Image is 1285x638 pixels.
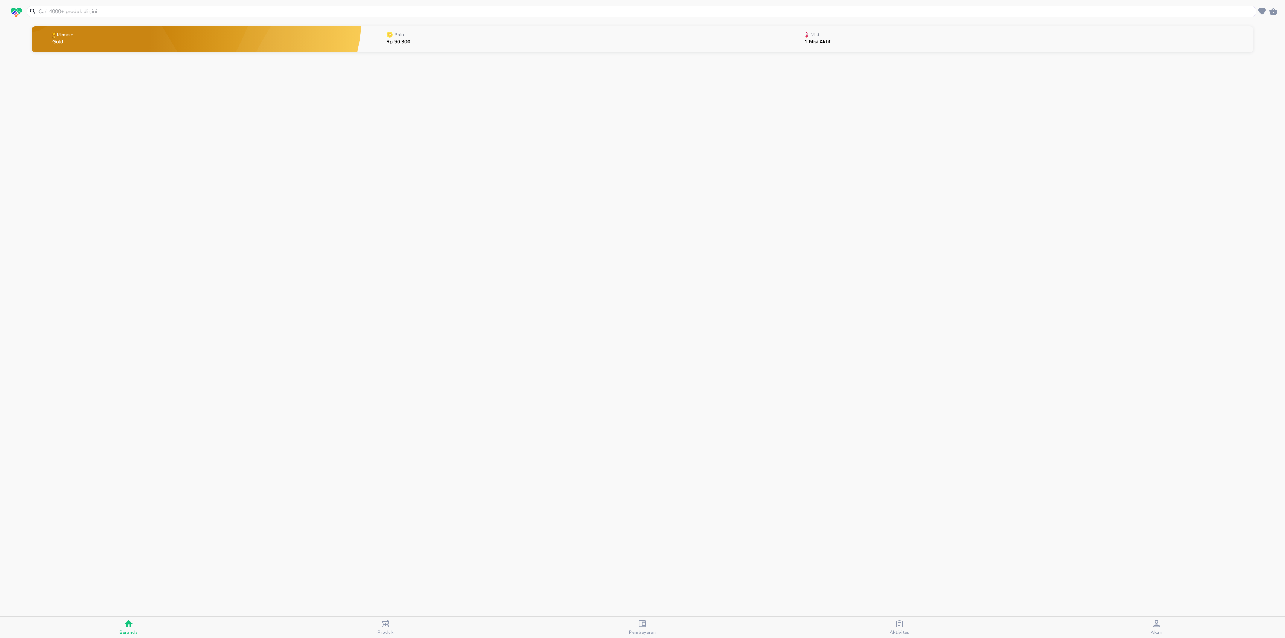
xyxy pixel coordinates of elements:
span: Produk [377,629,393,635]
p: Poin [395,32,404,37]
input: Cari 4000+ produk di sini [38,8,1255,15]
button: Pembayaran [514,617,771,638]
p: Rp 90.300 [386,40,410,44]
img: logo_swiperx_s.bd005f3b.svg [11,8,22,17]
p: 1 Misi Aktif [805,40,831,44]
button: MemberGold [32,24,361,54]
button: Produk [257,617,514,638]
span: Aktivitas [890,629,910,635]
button: Misi1 Misi Aktif [777,24,1253,54]
span: Akun [1151,629,1163,635]
button: Akun [1028,617,1285,638]
span: Beranda [119,629,138,635]
button: PoinRp 90.300 [361,24,776,54]
button: Aktivitas [771,617,1028,638]
span: Pembayaran [629,629,656,635]
p: Gold [52,40,75,44]
p: Misi [811,32,819,37]
p: Member [57,32,73,37]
